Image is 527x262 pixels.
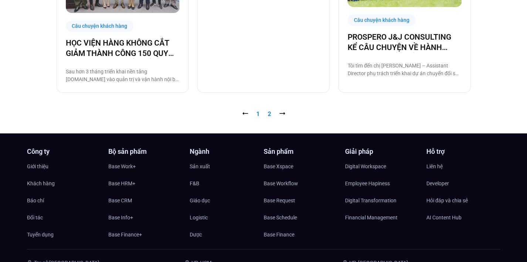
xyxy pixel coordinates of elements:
span: Base Schedule [264,212,297,223]
span: Giáo dục [190,195,210,206]
span: ⭠ [242,110,248,117]
a: Base Finance+ [108,229,182,240]
p: Tôi tìm đến chị [PERSON_NAME] – Assistant Director phụ trách triển khai dự án chuyển đổi số tại P... [348,62,461,77]
span: Giới thiệu [27,161,48,172]
a: Logistic [190,212,264,223]
a: F&B [190,178,264,189]
a: Base Xspace [264,161,338,172]
a: Base HRM+ [108,178,182,189]
span: Base HRM+ [108,178,135,189]
span: Digital Transformation [345,195,396,206]
span: Đối tác [27,212,43,223]
span: Base Finance [264,229,294,240]
a: Đối tác [27,212,101,223]
a: Digital Workspace [345,161,419,172]
span: Base CRM [108,195,132,206]
p: Sau hơn 3 tháng triển khai nền tảng [DOMAIN_NAME] vào quản trị và vận hành nội bộ, đại diện đơn v... [66,68,179,83]
a: Tuyển dụng [27,229,101,240]
div: Câu chuyện khách hàng [66,20,134,32]
span: Báo chí [27,195,44,206]
span: Dược [190,229,202,240]
a: Giới thiệu [27,161,101,172]
h4: Công ty [27,148,101,155]
span: Base Workflow [264,178,298,189]
h4: Bộ sản phẩm [108,148,182,155]
a: Developer [426,178,500,189]
a: Khách hàng [27,178,101,189]
a: Digital Transformation [345,195,419,206]
span: Sản xuất [190,161,210,172]
h4: Giải pháp [345,148,419,155]
div: Câu chuyện khách hàng [348,14,416,26]
span: Logistic [190,212,208,223]
a: Base Request [264,195,338,206]
a: ⭢ [279,110,285,117]
a: Giáo dục [190,195,264,206]
span: Base Work+ [108,161,136,172]
span: Digital Workspace [345,161,386,172]
span: Base Request [264,195,295,206]
a: Base Workflow [264,178,338,189]
a: Base Info+ [108,212,182,223]
a: Dược [190,229,264,240]
span: Hỏi đáp và chia sẻ [426,195,468,206]
span: Tuyển dụng [27,229,54,240]
span: Base Finance+ [108,229,142,240]
h4: Hỗ trợ [426,148,500,155]
h4: Sản phẩm [264,148,338,155]
span: Developer [426,178,449,189]
a: Base Finance [264,229,338,240]
h4: Ngành [190,148,264,155]
nav: Pagination [57,110,471,119]
span: Liên hệ [426,161,443,172]
span: Khách hàng [27,178,55,189]
a: Employee Hapiness [345,178,419,189]
a: PROSPERO J&J CONSULTING KỂ CÂU CHUYỆN VỀ HÀNH TRÌNH CHUYỂN ĐỔI SỐ CÙNG BASE [348,32,461,53]
a: Base Schedule [264,212,338,223]
span: 1 [256,110,260,117]
span: Financial Management [345,212,398,223]
a: 2 [268,110,271,117]
a: Báo chí [27,195,101,206]
span: Base Xspace [264,161,293,172]
a: Liên hệ [426,161,500,172]
a: Base Work+ [108,161,182,172]
a: AI Content Hub [426,212,500,223]
a: Sản xuất [190,161,264,172]
a: Financial Management [345,212,419,223]
span: AI Content Hub [426,212,462,223]
span: Employee Hapiness [345,178,390,189]
a: Base CRM [108,195,182,206]
span: F&B [190,178,199,189]
span: Base Info+ [108,212,133,223]
a: Hỏi đáp và chia sẻ [426,195,500,206]
a: HỌC VIỆN HÀNG KHÔNG CẮT GIẢM THÀNH CÔNG 150 QUY TRÌNH NHỜ CHUYỂN ĐỔI SỐ [66,38,179,59]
